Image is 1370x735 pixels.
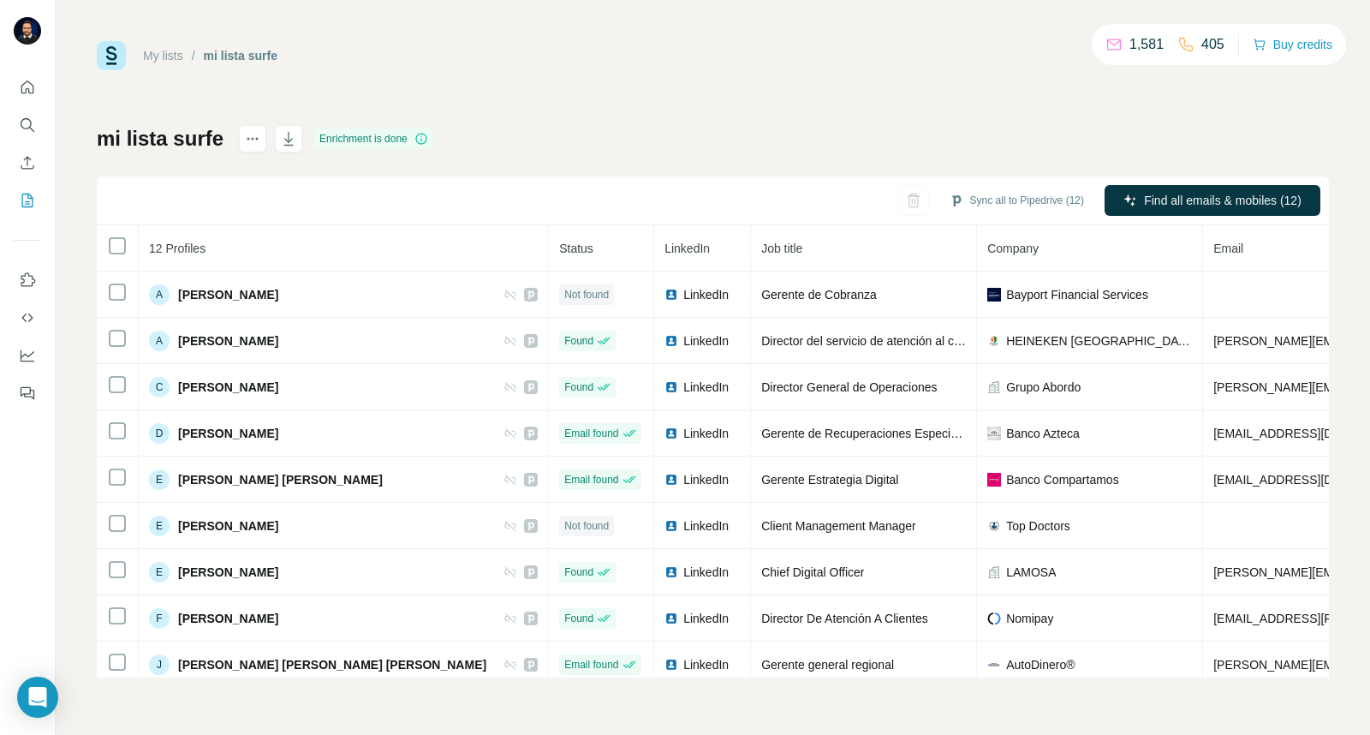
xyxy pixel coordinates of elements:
[761,612,928,625] span: Director De Atención A Clientes
[664,427,678,440] img: LinkedIn logo
[761,427,1007,440] span: Gerente de Recuperaciones Especiales Italika
[664,473,678,487] img: LinkedIn logo
[564,426,618,441] span: Email found
[178,471,383,488] span: [PERSON_NAME] [PERSON_NAME]
[564,379,593,395] span: Found
[564,611,593,626] span: Found
[149,284,170,305] div: A
[564,518,609,534] span: Not found
[987,242,1039,255] span: Company
[178,656,486,673] span: [PERSON_NAME] [PERSON_NAME] [PERSON_NAME]
[204,47,277,64] div: mi lista surfe
[149,516,170,536] div: E
[1006,286,1148,303] span: Bayport Financial Services
[683,610,729,627] span: LinkedIn
[564,565,593,580] span: Found
[987,519,1001,533] img: company-logo
[761,565,864,579] span: Chief Digital Officer
[14,302,41,333] button: Use Surfe API
[1006,610,1053,627] span: Nomipay
[17,677,58,718] div: Open Intercom Messenger
[664,658,678,672] img: LinkedIn logo
[1129,34,1164,55] p: 1,581
[239,125,266,152] button: actions
[178,517,278,535] span: [PERSON_NAME]
[149,423,170,444] div: D
[178,610,278,627] span: [PERSON_NAME]
[761,242,802,255] span: Job title
[987,658,1001,672] img: company-logo
[683,332,729,350] span: LinkedIn
[761,473,898,487] span: Gerente Estrategia Digital
[14,185,41,216] button: My lists
[192,47,195,64] li: /
[178,286,278,303] span: [PERSON_NAME]
[149,377,170,397] div: C
[14,340,41,371] button: Dashboard
[14,378,41,409] button: Feedback
[987,612,1001,625] img: company-logo
[1006,656,1075,673] span: AutoDinero®
[149,242,205,255] span: 12 Profiles
[1105,185,1320,216] button: Find all emails & mobiles (12)
[149,469,170,490] div: E
[14,110,41,140] button: Search
[14,72,41,103] button: Quick start
[987,427,1001,440] img: company-logo
[987,473,1001,487] img: company-logo
[97,41,126,70] img: Surfe Logo
[97,125,223,152] h1: mi lista surfe
[1253,33,1332,57] button: Buy credits
[178,425,278,442] span: [PERSON_NAME]
[987,334,1001,348] img: company-logo
[178,332,278,350] span: [PERSON_NAME]
[1144,192,1301,209] span: Find all emails & mobiles (12)
[761,334,982,348] span: Director del servicio de atención al cliente
[14,17,41,45] img: Avatar
[564,287,609,302] span: Not found
[559,242,593,255] span: Status
[149,608,170,629] div: F
[987,288,1001,302] img: company-logo
[761,519,916,533] span: Client Management Manager
[14,147,41,178] button: Enrich CSV
[149,331,170,351] div: A
[664,334,678,348] img: LinkedIn logo
[761,380,937,394] span: Director General de Operaciones
[1006,332,1192,350] span: HEINEKEN [GEOGRAPHIC_DATA]
[564,333,593,349] span: Found
[1213,242,1243,255] span: Email
[938,188,1096,213] button: Sync all to Pipedrive (12)
[761,288,877,302] span: Gerente de Cobranza
[178,564,278,581] span: [PERSON_NAME]
[761,658,894,672] span: Gerente general regional
[1006,564,1056,581] span: LAMOSA
[664,519,678,533] img: LinkedIn logo
[683,517,729,535] span: LinkedIn
[564,472,618,487] span: Email found
[664,242,710,255] span: LinkedIn
[683,286,729,303] span: LinkedIn
[143,49,183,63] a: My lists
[1006,379,1081,396] span: Grupo Abordo
[14,265,41,296] button: Use Surfe on LinkedIn
[1006,471,1119,488] span: Banco Compartamos
[1201,34,1224,55] p: 405
[149,654,170,675] div: J
[1006,425,1080,442] span: Banco Azteca
[683,379,729,396] span: LinkedIn
[683,656,729,673] span: LinkedIn
[664,380,678,394] img: LinkedIn logo
[564,657,618,672] span: Email found
[683,471,729,488] span: LinkedIn
[1006,517,1070,535] span: Top Doctors
[664,565,678,579] img: LinkedIn logo
[314,128,433,149] div: Enrichment is done
[178,379,278,396] span: [PERSON_NAME]
[149,562,170,583] div: E
[664,612,678,625] img: LinkedIn logo
[664,288,678,302] img: LinkedIn logo
[683,564,729,581] span: LinkedIn
[683,425,729,442] span: LinkedIn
